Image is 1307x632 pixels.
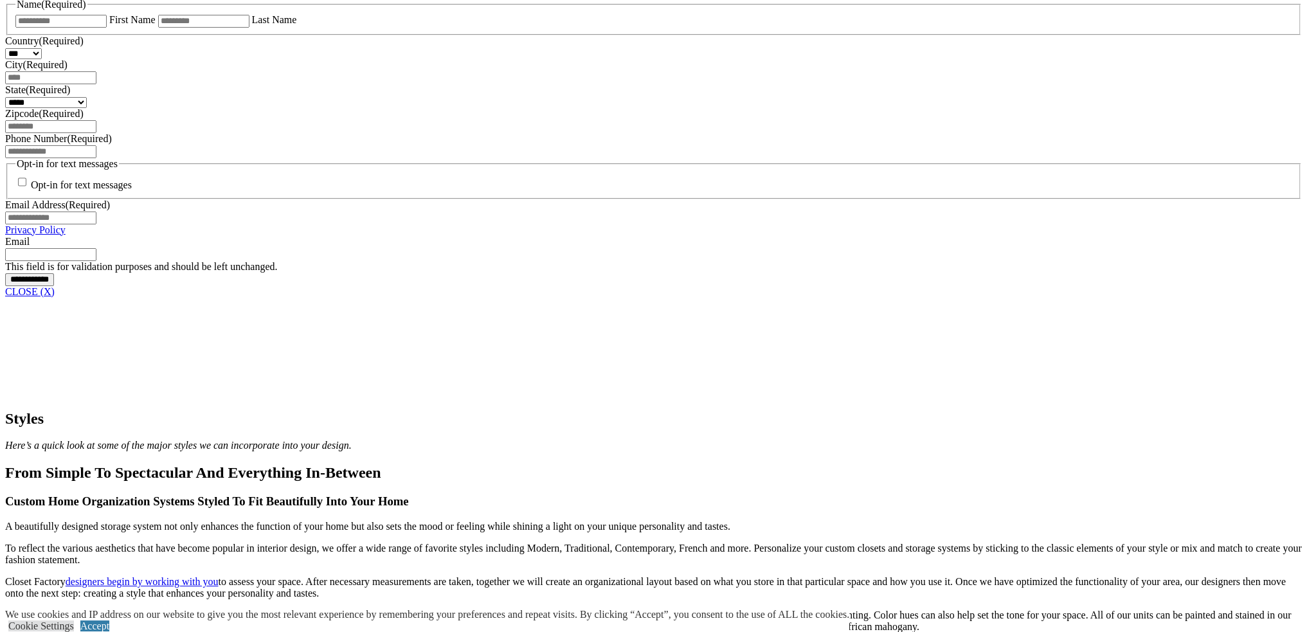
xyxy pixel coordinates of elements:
label: Phone Number [5,133,112,144]
label: Country [5,35,84,46]
span: (Required) [26,84,70,95]
label: Email Address [5,199,110,210]
label: Email [5,236,30,247]
label: Opt-in for text messages [31,180,132,191]
span: (Required) [39,108,83,119]
span: (Required) [67,133,111,144]
h3: Custom Home Organization Systems Styled To Fit Beautifully Into Your Home [5,494,1302,509]
span: (Required) [39,35,83,46]
a: designers begin by working with you [66,576,219,587]
p: To reflect the various aesthetics that have become popular in interior design, we offer a wide ra... [5,543,1302,566]
a: Accept [80,620,109,631]
label: Last Name [252,14,297,25]
a: CLOSE (X) [5,286,55,297]
span: (Required) [23,59,68,70]
h1: From Simple To Spectacular And Everything In-Between [5,464,1302,482]
p: A beautifully designed storage system not only enhances the function of your home but also sets t... [5,521,1302,532]
label: City [5,59,68,70]
h1: Styles [5,410,1302,428]
a: Cookie Settings [8,620,74,631]
span: (Required) [66,199,110,210]
label: Zipcode [5,108,84,119]
p: Closet Factory to assess your space. After necessary measurements are taken, together we will cre... [5,576,1302,599]
em: Here’s a quick look at some of the major styles we can incorporate into your design. [5,440,352,451]
label: State [5,84,70,95]
label: First Name [109,14,156,25]
div: This field is for validation purposes and should be left unchanged. [5,261,1302,273]
a: Privacy Policy [5,224,66,235]
div: We use cookies and IP address on our website to give you the most relevant experience by remember... [5,609,849,620]
legend: Opt-in for text messages [15,158,119,170]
